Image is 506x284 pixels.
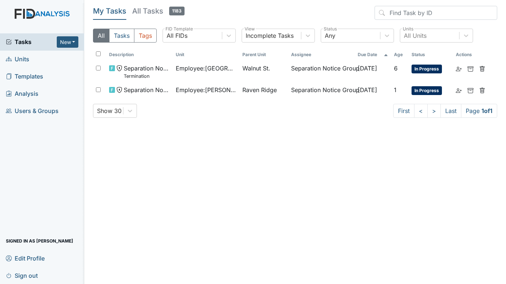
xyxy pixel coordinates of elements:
div: Type filter [93,29,157,43]
a: > [427,104,441,118]
span: Separation Notice [124,85,170,94]
div: All FIDs [167,31,187,40]
div: Incomplete Tasks [246,31,294,40]
th: Toggle SortBy [355,48,391,61]
span: [DATE] [358,65,377,72]
span: Edit Profile [6,252,45,264]
span: Walnut St. [242,64,270,73]
div: Any [325,31,335,40]
a: Tasks [6,37,57,46]
div: Show 30 [97,106,122,115]
h5: My Tasks [93,6,126,16]
a: Archive [468,64,473,73]
input: Toggle All Rows Selected [96,51,101,56]
a: Delete [479,85,485,94]
nav: task-pagination [393,104,497,118]
th: Toggle SortBy [239,48,289,61]
div: All Units [404,31,427,40]
span: Employee : [GEOGRAPHIC_DATA][PERSON_NAME] [176,64,237,73]
a: < [414,104,428,118]
span: 1183 [169,7,185,15]
span: Sign out [6,270,38,281]
a: Last [440,104,461,118]
td: Separation Notice Group [288,83,355,98]
th: Toggle SortBy [391,48,409,61]
small: Termination [124,73,170,80]
th: Toggle SortBy [409,48,453,61]
span: Raven Ridge [242,85,277,94]
span: Users & Groups [6,105,59,117]
span: Page [461,104,497,118]
span: In Progress [412,86,442,95]
span: Units [6,54,29,65]
th: Actions [453,48,490,61]
a: First [393,104,414,118]
a: Archive [468,85,473,94]
a: Delete [479,64,485,73]
button: All [93,29,109,43]
span: [DATE] [358,86,377,94]
span: In Progress [412,65,442,73]
span: Templates [6,71,43,82]
input: Find Task by ID [375,6,497,20]
span: Separation Notice Termination [124,64,170,80]
th: Toggle SortBy [106,48,173,61]
button: New [57,36,79,48]
button: Tasks [109,29,134,43]
td: Separation Notice Group [288,61,355,83]
h5: All Tasks [132,6,185,16]
th: Assignee [288,48,355,61]
span: 6 [394,65,398,72]
strong: 1 of 1 [481,107,492,114]
span: Employee : [PERSON_NAME], [PERSON_NAME] [176,85,237,94]
button: Tags [134,29,157,43]
span: Signed in as [PERSON_NAME] [6,235,73,247]
span: 1 [394,86,397,94]
span: Analysis [6,88,38,99]
th: Toggle SortBy [173,48,239,61]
